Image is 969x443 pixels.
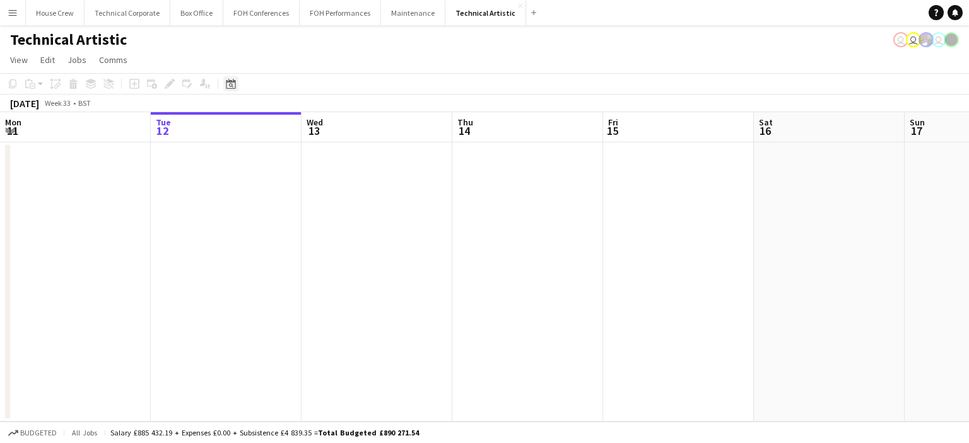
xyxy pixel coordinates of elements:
[910,117,925,128] span: Sun
[6,426,59,440] button: Budgeted
[62,52,91,68] a: Jobs
[455,124,473,138] span: 14
[445,1,526,25] button: Technical Artistic
[20,429,57,437] span: Budgeted
[110,428,419,437] div: Salary £885 432.19 + Expenses £0.00 + Subsistence £4 839.35 =
[608,117,618,128] span: Fri
[170,1,223,25] button: Box Office
[3,124,21,138] span: 11
[68,54,86,66] span: Jobs
[10,97,39,110] div: [DATE]
[154,124,171,138] span: 12
[10,30,127,49] h1: Technical Artistic
[300,1,381,25] button: FOH Performances
[305,124,323,138] span: 13
[26,1,85,25] button: House Crew
[906,32,921,47] app-user-avatar: Abby Hubbard
[759,117,773,128] span: Sat
[85,1,170,25] button: Technical Corporate
[908,124,925,138] span: 17
[606,124,618,138] span: 15
[944,32,959,47] app-user-avatar: Gabrielle Barr
[10,54,28,66] span: View
[457,117,473,128] span: Thu
[40,54,55,66] span: Edit
[5,52,33,68] a: View
[69,428,100,437] span: All jobs
[94,52,132,68] a: Comms
[381,1,445,25] button: Maintenance
[156,117,171,128] span: Tue
[893,32,908,47] app-user-avatar: Gloria Hamlyn
[757,124,773,138] span: 16
[5,117,21,128] span: Mon
[223,1,300,25] button: FOH Conferences
[99,54,127,66] span: Comms
[307,117,323,128] span: Wed
[318,428,419,437] span: Total Budgeted £890 271.54
[42,98,73,108] span: Week 33
[78,98,91,108] div: BST
[931,32,946,47] app-user-avatar: Nathan PERM Birdsall
[35,52,60,68] a: Edit
[919,32,934,47] app-user-avatar: Zubair PERM Dhalla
